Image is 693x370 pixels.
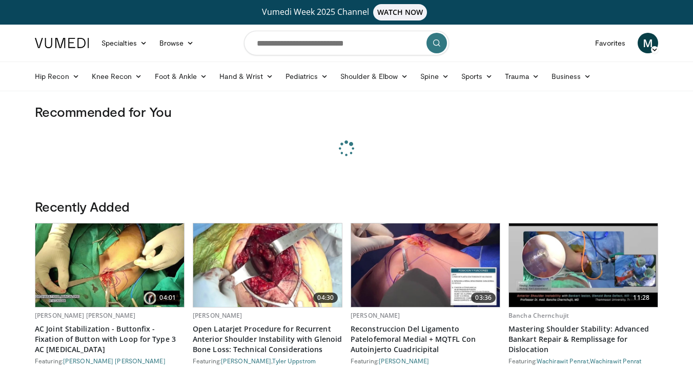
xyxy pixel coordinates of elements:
[379,357,429,364] a: [PERSON_NAME]
[455,66,499,87] a: Sports
[508,357,658,365] div: Featuring: ,
[499,66,545,87] a: Trauma
[86,66,149,87] a: Knee Recon
[244,31,449,55] input: Search topics, interventions
[537,357,588,364] a: Wachirawit Penrat
[193,357,342,365] div: Featuring: ,
[35,311,135,320] a: [PERSON_NAME] [PERSON_NAME]
[508,324,658,355] a: Mastering Shoulder Stability: Advanced Bankart Repair & Remplissage for Dislocation
[193,223,342,307] a: 04:30
[373,4,427,20] span: WATCH NOW
[95,33,153,53] a: Specialties
[193,324,342,355] a: Open Latarjet Procedure for Recurrent Anterior Shoulder Instability with Glenoid Bone Loss: Techn...
[508,311,569,320] a: Bancha Chernchujit
[35,223,184,307] a: 04:01
[35,38,89,48] img: VuMedi Logo
[351,223,500,307] a: 03:36
[155,293,180,303] span: 04:01
[638,33,658,53] a: M
[35,198,658,215] h3: Recently Added
[509,223,658,307] img: 12bfd8a1-61c9-4857-9f26-c8a25e8997c8.620x360_q85_upscale.jpg
[221,357,271,364] a: [PERSON_NAME]
[351,223,500,307] img: 48f6f21f-43ea-44b1-a4e1-5668875d038e.620x360_q85_upscale.jpg
[35,324,185,355] a: AC Joint Stabilization - Buttonfix - Fixation of Button with Loop for Type 3 AC [MEDICAL_DATA]
[35,104,658,120] h3: Recommended for You
[589,33,631,53] a: Favorites
[35,223,184,307] img: c2f644dc-a967-485d-903d-283ce6bc3929.620x360_q85_upscale.jpg
[149,66,214,87] a: Foot & Ankle
[351,357,500,365] div: Featuring:
[63,357,166,364] a: [PERSON_NAME] [PERSON_NAME]
[35,357,185,365] div: Featuring:
[213,66,279,87] a: Hand & Wrist
[193,223,342,307] img: 2b2da37e-a9b6-423e-b87e-b89ec568d167.620x360_q85_upscale.jpg
[334,66,414,87] a: Shoulder & Elbow
[471,293,496,303] span: 03:36
[153,33,200,53] a: Browse
[272,357,315,364] a: Tyler Uppstrom
[590,357,642,364] a: Wachirawit Penrat
[29,66,86,87] a: Hip Recon
[629,293,654,303] span: 11:28
[193,311,242,320] a: [PERSON_NAME]
[351,324,500,355] a: Reconstruccion Del Ligamento Patelofemoral Medial + MQTFL Con Autoinjerto Cuadricipital
[313,293,338,303] span: 04:30
[351,311,400,320] a: [PERSON_NAME]
[36,4,657,20] a: Vumedi Week 2025 ChannelWATCH NOW
[414,66,455,87] a: Spine
[509,223,658,307] a: 11:28
[545,66,598,87] a: Business
[279,66,334,87] a: Pediatrics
